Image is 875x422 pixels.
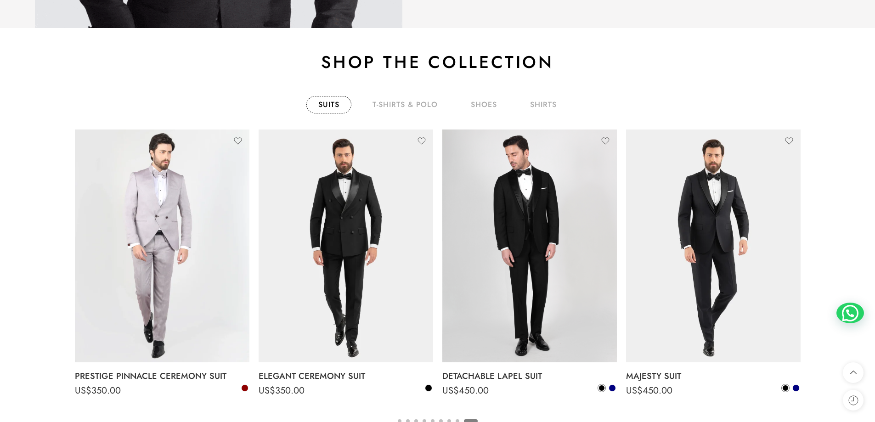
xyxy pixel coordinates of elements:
[259,384,305,397] bdi: 350.00
[75,384,121,397] bdi: 350.00
[459,96,509,113] a: shoes
[361,96,450,113] a: T-Shirts & Polo
[598,384,606,392] a: Black
[792,384,800,392] a: Navy
[306,96,351,113] a: Suits
[259,384,275,397] span: US$
[626,384,643,397] span: US$
[626,384,672,397] bdi: 450.00
[781,384,790,392] a: Black
[442,367,617,385] a: DETACHABLE LAPEL SUIT
[75,51,801,73] h2: Shop the collection
[241,384,249,392] a: Bordeaux
[442,384,489,397] bdi: 450.00
[442,384,459,397] span: US$
[424,384,433,392] a: Black
[608,384,616,392] a: Navy
[518,96,569,113] a: shirts
[75,367,249,385] a: PRESTIGE PINNACLE CEREMONY SUIT
[626,367,801,385] a: MAJESTY SUIT
[75,384,91,397] span: US$
[259,367,433,385] a: ELEGANT CEREMONY SUIT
